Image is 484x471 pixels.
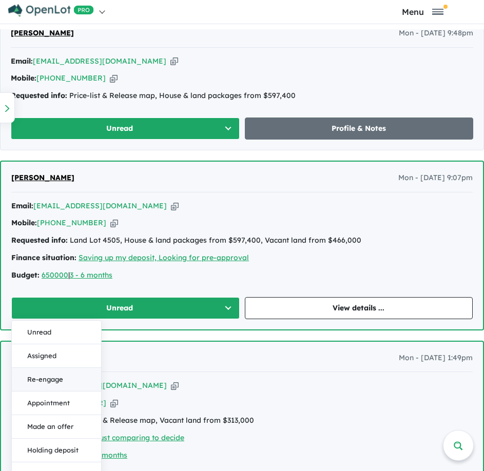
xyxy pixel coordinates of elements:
strong: Mobile: [11,73,36,83]
span: [PERSON_NAME] [11,28,74,37]
button: Copy [171,380,179,391]
a: 650000 [42,270,68,280]
button: Copy [170,56,178,67]
button: Re-engage [12,368,101,391]
a: [PERSON_NAME] [11,27,74,40]
button: Unread [11,117,240,140]
button: Made an offer [12,415,101,439]
div: Land Lot 4505, House & land packages from $597,400, Vacant land from $466,000 [11,234,473,247]
a: Saving up my deposit, Looking for pre-approval [79,253,249,262]
span: Mon - [DATE] 9:48pm [399,27,473,40]
a: [PERSON_NAME] [11,172,74,184]
strong: Email: [11,56,33,66]
button: Unread [11,297,240,319]
button: Copy [110,218,118,228]
div: | [11,269,473,282]
a: [PHONE_NUMBER] [37,218,106,227]
div: Price-list & Release map, Vacant land from $313,000 [11,415,473,427]
button: Appointment [12,391,101,415]
strong: Requested info: [11,235,68,245]
button: Toggle navigation [364,7,481,16]
a: View details ... [245,297,473,319]
a: [EMAIL_ADDRESS][DOMAIN_NAME] [33,56,166,66]
button: Assigned [12,344,101,368]
a: I am just comparing to decide [79,433,184,442]
a: 3 - 6 months [70,270,112,280]
span: Mon - [DATE] 1:49pm [399,352,473,364]
strong: Finance situation: [11,253,76,262]
button: Copy [110,73,118,84]
strong: Email: [11,201,33,210]
img: Openlot PRO Logo White [8,4,94,17]
strong: Requested info: [11,91,67,100]
div: Price-list & Release map, House & land packages from $597,400 [11,90,473,102]
a: [EMAIL_ADDRESS][DOMAIN_NAME] [33,201,167,210]
a: Profile & Notes [245,117,474,140]
div: | [11,449,473,462]
a: [PHONE_NUMBER] [36,73,106,83]
button: Holding deposit [12,439,101,462]
button: Copy [110,398,118,408]
button: Unread [12,321,101,344]
strong: Mobile: [11,218,37,227]
strong: Budget: [11,270,40,280]
span: [PERSON_NAME] [11,173,74,182]
button: Copy [171,201,179,211]
span: Mon - [DATE] 9:07pm [398,172,473,184]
